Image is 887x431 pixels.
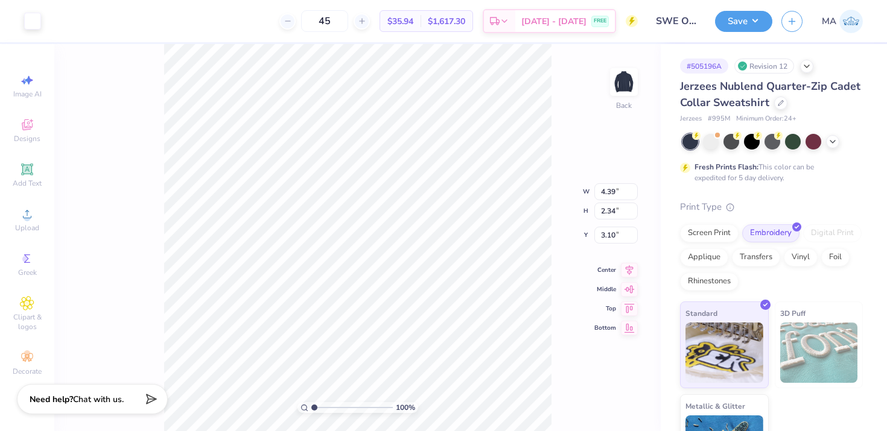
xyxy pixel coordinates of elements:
span: Image AI [13,89,42,99]
div: Print Type [680,200,863,214]
span: Top [594,304,616,313]
div: Embroidery [742,224,800,242]
span: Upload [15,223,39,233]
span: $1,617.30 [428,15,465,28]
div: Transfers [732,248,780,266]
div: Vinyl [784,248,818,266]
span: Add Text [13,178,42,188]
span: Metallic & Glitter [685,400,745,412]
div: Applique [680,248,728,266]
span: Minimum Order: 24 + [736,114,796,124]
input: – – [301,10,348,32]
div: Screen Print [680,224,739,242]
span: Designs [14,134,40,143]
img: Mittali Arora [839,10,863,33]
span: # 995M [708,114,730,124]
img: Back [612,70,636,94]
div: # 505196A [680,58,728,74]
span: Clipart & logos [6,312,48,332]
span: Standard [685,307,717,319]
span: Bottom [594,324,616,332]
div: Foil [821,248,850,266]
span: Jerzees Nublend Quarter-Zip Cadet Collar Sweatshirt [680,79,860,110]
span: Chat with us. [73,394,124,405]
strong: Fresh Prints Flash: [695,162,758,172]
span: FREE [594,17,606,25]
div: Back [616,100,632,111]
div: Digital Print [803,224,862,242]
span: Center [594,266,616,274]
span: Middle [594,285,616,294]
span: Greek [18,268,37,277]
img: 3D Puff [780,322,858,383]
span: MA [822,14,836,28]
div: This color can be expedited for 5 day delivery. [695,162,843,183]
input: Untitled Design [647,9,706,33]
span: 100 % [396,402,415,413]
a: MA [822,10,863,33]
img: Standard [685,322,763,383]
span: Jerzees [680,114,702,124]
button: Save [715,11,772,32]
div: Rhinestones [680,272,739,291]
span: $35.94 [387,15,413,28]
span: [DATE] - [DATE] [521,15,587,28]
span: Decorate [13,367,42,376]
div: Revision 12 [734,58,794,74]
span: 3D Puff [780,307,806,319]
strong: Need help? [30,394,73,405]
